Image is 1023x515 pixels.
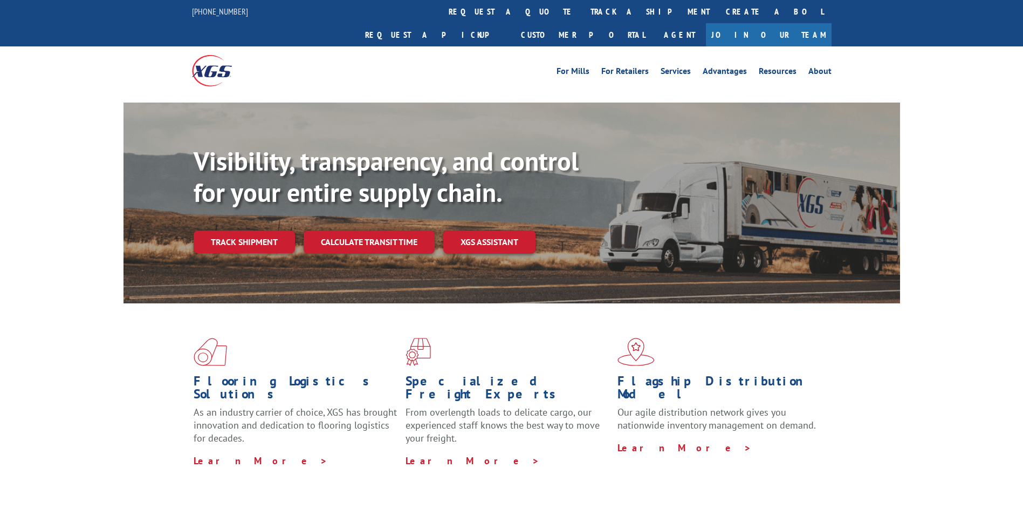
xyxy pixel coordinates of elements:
h1: Flagship Distribution Model [617,375,821,406]
a: XGS ASSISTANT [443,231,535,254]
span: As an industry carrier of choice, XGS has brought innovation and dedication to flooring logistics... [194,406,397,444]
a: Learn More > [194,455,328,467]
a: Resources [759,67,797,79]
a: Request a pickup [357,23,513,46]
a: Track shipment [194,231,295,253]
a: Agent [653,23,706,46]
a: Learn More > [617,442,752,454]
a: Advantages [703,67,747,79]
a: Learn More > [406,455,540,467]
a: Join Our Team [706,23,832,46]
a: About [808,67,832,79]
a: Services [661,67,691,79]
a: Customer Portal [513,23,653,46]
a: For Retailers [601,67,649,79]
a: [PHONE_NUMBER] [192,6,248,17]
a: For Mills [557,67,589,79]
img: xgs-icon-focused-on-flooring-red [406,338,431,366]
h1: Flooring Logistics Solutions [194,375,397,406]
img: xgs-icon-flagship-distribution-model-red [617,338,655,366]
p: From overlength loads to delicate cargo, our experienced staff knows the best way to move your fr... [406,406,609,454]
a: Calculate transit time [304,231,435,254]
span: Our agile distribution network gives you nationwide inventory management on demand. [617,406,816,431]
img: xgs-icon-total-supply-chain-intelligence-red [194,338,227,366]
b: Visibility, transparency, and control for your entire supply chain. [194,144,579,209]
h1: Specialized Freight Experts [406,375,609,406]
